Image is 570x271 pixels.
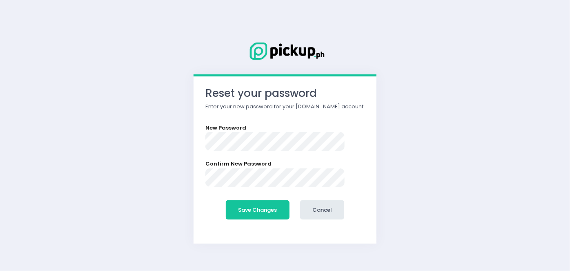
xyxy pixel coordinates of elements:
[205,103,365,111] p: Enter your new password for your [DOMAIN_NAME] account.
[226,200,289,220] button: Save Changes
[244,41,326,61] img: Logo
[300,200,345,220] button: Cancel
[205,124,246,132] label: New Password
[295,196,350,224] a: Cancel
[205,87,365,100] h3: Reset your password
[205,160,272,168] label: Confirm New Password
